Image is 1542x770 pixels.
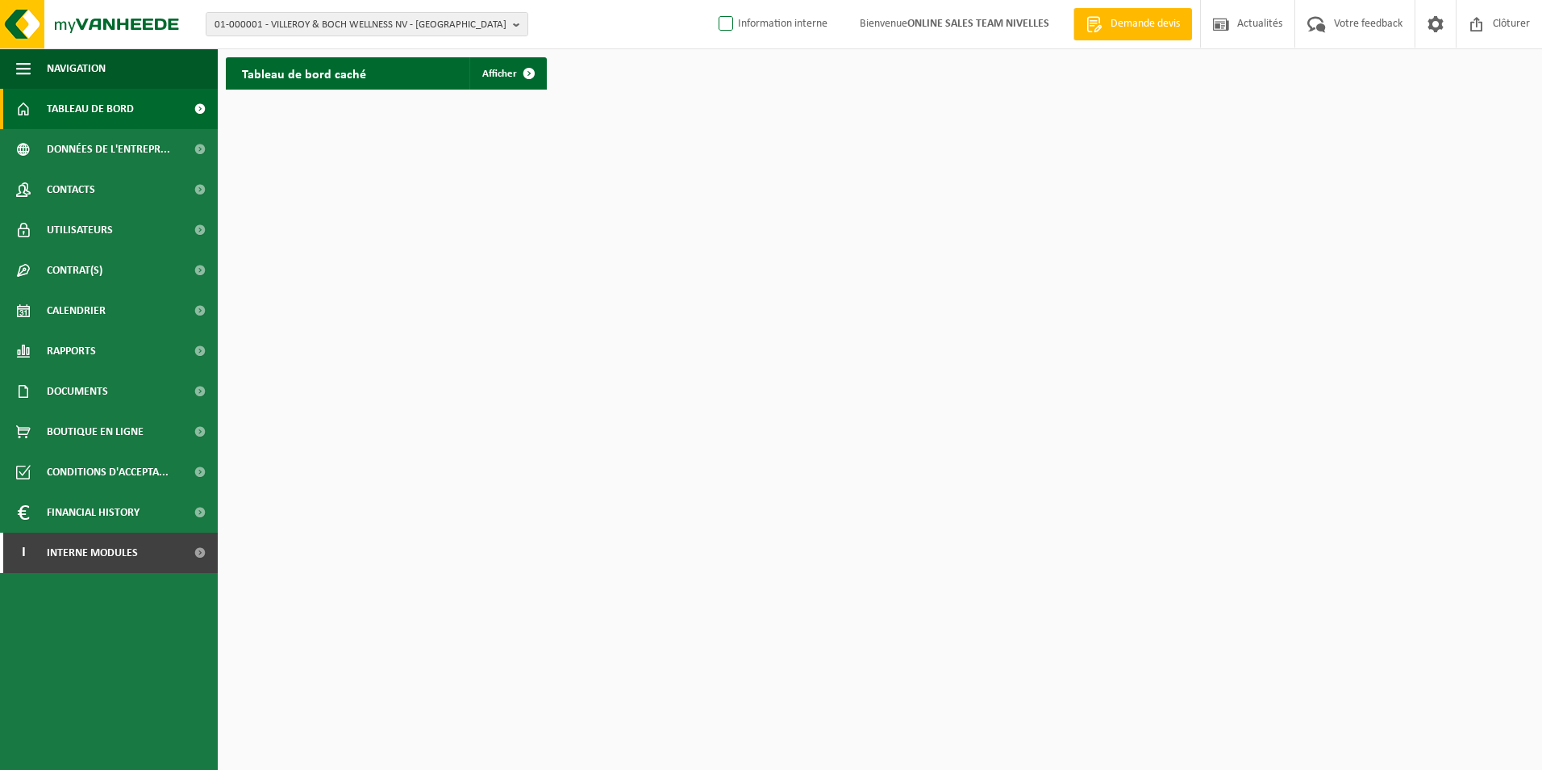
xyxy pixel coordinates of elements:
[47,492,140,533] span: Financial History
[47,291,106,331] span: Calendrier
[715,12,827,36] label: Information interne
[47,412,144,452] span: Boutique en ligne
[16,533,31,573] span: I
[47,452,169,492] span: Conditions d'accepta...
[907,18,1049,30] strong: ONLINE SALES TEAM NIVELLES
[47,331,96,371] span: Rapports
[206,12,528,36] button: 01-000001 - VILLEROY & BOCH WELLNESS NV - [GEOGRAPHIC_DATA]
[215,13,506,37] span: 01-000001 - VILLEROY & BOCH WELLNESS NV - [GEOGRAPHIC_DATA]
[47,48,106,89] span: Navigation
[226,57,382,89] h2: Tableau de bord caché
[47,129,170,169] span: Données de l'entrepr...
[47,210,113,250] span: Utilisateurs
[482,69,517,79] span: Afficher
[47,250,102,291] span: Contrat(s)
[47,169,95,210] span: Contacts
[47,371,108,412] span: Documents
[469,57,545,90] a: Afficher
[1106,16,1184,32] span: Demande devis
[47,533,138,573] span: Interne modules
[1073,8,1192,40] a: Demande devis
[47,89,134,129] span: Tableau de bord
